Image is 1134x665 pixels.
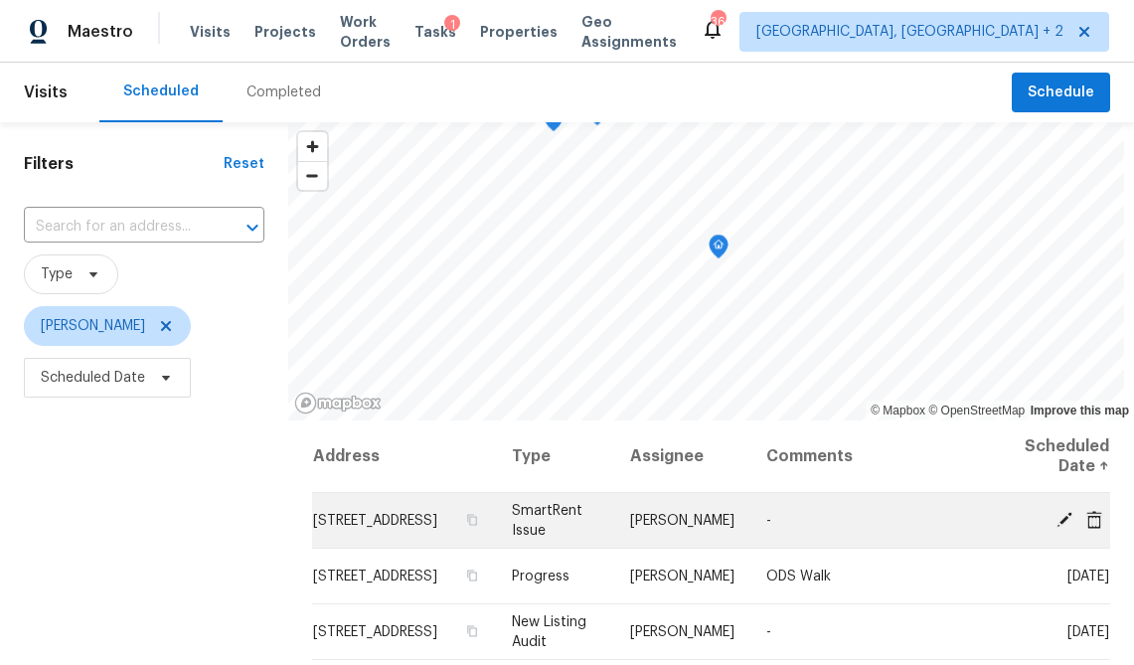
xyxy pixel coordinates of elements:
[1067,570,1109,583] span: [DATE]
[581,12,677,52] span: Geo Assignments
[298,161,327,190] button: Zoom out
[1067,625,1109,639] span: [DATE]
[24,154,224,174] h1: Filters
[711,12,725,32] div: 36
[444,15,460,35] div: 1
[41,368,145,388] span: Scheduled Date
[630,570,734,583] span: [PERSON_NAME]
[871,404,925,417] a: Mapbox
[312,420,497,493] th: Address
[239,214,266,242] button: Open
[756,22,1063,42] span: [GEOGRAPHIC_DATA], [GEOGRAPHIC_DATA] + 2
[298,162,327,190] span: Zoom out
[246,83,321,102] div: Completed
[313,625,437,639] span: [STREET_ADDRESS]
[750,420,990,493] th: Comments
[123,82,199,101] div: Scheduled
[1031,404,1129,417] a: Improve this map
[990,420,1110,493] th: Scheduled Date ↑
[496,420,613,493] th: Type
[630,514,734,528] span: [PERSON_NAME]
[340,12,391,52] span: Work Orders
[462,567,480,584] button: Copy Address
[41,316,145,336] span: [PERSON_NAME]
[68,22,133,42] span: Maestro
[766,514,771,528] span: -
[1050,510,1079,528] span: Edit
[614,420,750,493] th: Assignee
[1012,73,1110,113] button: Schedule
[24,71,68,114] span: Visits
[512,615,586,649] span: New Listing Audit
[1079,510,1109,528] span: Cancel
[462,622,480,640] button: Copy Address
[630,625,734,639] span: [PERSON_NAME]
[224,154,264,174] div: Reset
[512,570,569,583] span: Progress
[928,404,1025,417] a: OpenStreetMap
[766,625,771,639] span: -
[709,235,729,265] div: Map marker
[313,570,437,583] span: [STREET_ADDRESS]
[480,22,558,42] span: Properties
[313,514,437,528] span: [STREET_ADDRESS]
[254,22,316,42] span: Projects
[1028,81,1094,105] span: Schedule
[414,25,456,39] span: Tasks
[298,132,327,161] button: Zoom in
[766,570,831,583] span: ODS Walk
[288,122,1124,420] canvas: Map
[512,504,582,538] span: SmartRent Issue
[24,212,209,243] input: Search for an address...
[294,392,382,415] a: Mapbox homepage
[41,264,73,284] span: Type
[190,22,231,42] span: Visits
